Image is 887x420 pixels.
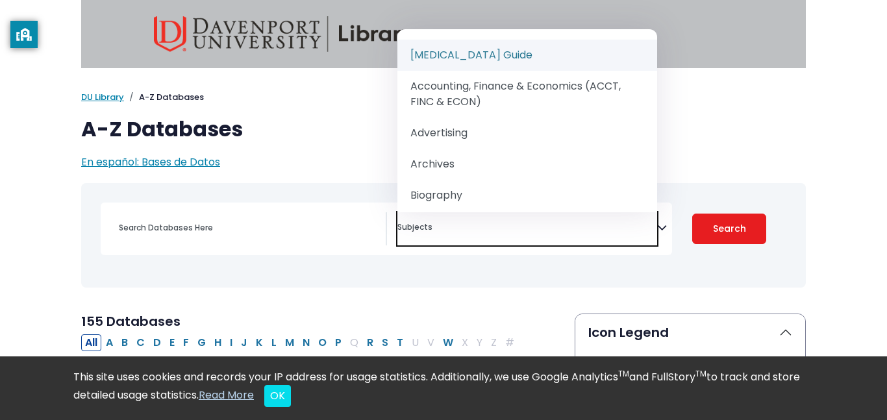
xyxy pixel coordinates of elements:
button: Filter Results A [102,334,117,351]
button: Filter Results B [118,334,132,351]
li: [MEDICAL_DATA] Guide [397,40,657,71]
button: Submit for Search Results [692,214,766,244]
span: 155 Databases [81,312,181,330]
a: Read More [199,388,254,402]
button: Filter Results M [281,334,298,351]
li: Archives [397,149,657,180]
sup: TM [695,368,706,379]
button: Filter Results G [194,334,210,351]
button: Filter Results I [226,334,236,351]
button: Filter Results T [393,334,407,351]
li: Accounting, Finance & Economics (ACCT, FINC & ECON) [397,71,657,117]
h1: A-Z Databases [81,117,806,142]
button: Filter Results R [363,334,377,351]
li: Advertising [397,117,657,149]
button: Close [264,385,291,407]
button: Filter Results K [252,334,267,351]
button: privacy banner [10,21,38,48]
sup: TM [618,368,629,379]
a: En español: Bases de Datos [81,154,220,169]
img: Davenport University Library [154,16,414,52]
nav: Search filters [81,183,806,288]
li: Biography [397,180,657,211]
button: Filter Results O [314,334,331,351]
button: Filter Results J [237,334,251,351]
button: Filter Results D [149,334,165,351]
button: Filter Results F [179,334,193,351]
button: Icon Legend [575,314,805,351]
button: All [81,334,101,351]
button: Filter Results C [132,334,149,351]
div: Alpha-list to filter by first letter of database name [81,334,519,349]
button: Filter Results H [210,334,225,351]
input: Search database by title or keyword [111,218,386,237]
textarea: Search [397,223,657,234]
a: DU Library [81,91,124,103]
div: This site uses cookies and records your IP address for usage statistics. Additionally, we use Goo... [73,369,814,407]
button: Filter Results E [166,334,179,351]
button: Filter Results P [331,334,345,351]
nav: breadcrumb [81,91,806,104]
button: Filter Results L [268,334,281,351]
button: Filter Results W [439,334,457,351]
button: Filter Results N [299,334,314,351]
button: Filter Results S [378,334,392,351]
li: A-Z Databases [124,91,204,104]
